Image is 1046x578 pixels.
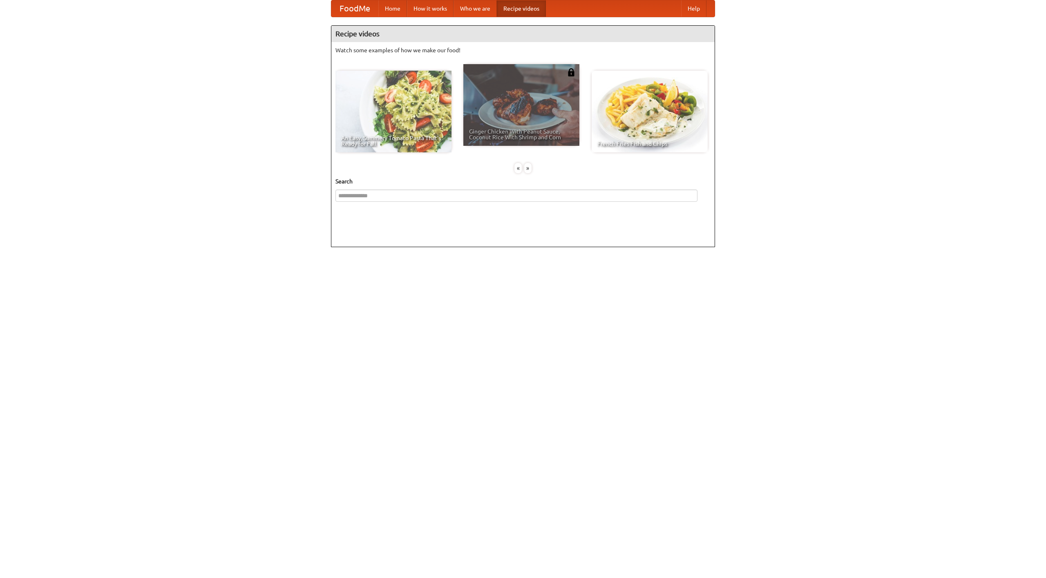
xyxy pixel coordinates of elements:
[331,0,378,17] a: FoodMe
[681,0,706,17] a: Help
[341,135,446,147] span: An Easy, Summery Tomato Pasta That's Ready for Fall
[454,0,497,17] a: Who we are
[331,26,715,42] h4: Recipe videos
[592,71,708,152] a: French Fries Fish and Chips
[524,163,532,173] div: »
[514,163,522,173] div: «
[597,141,702,147] span: French Fries Fish and Chips
[567,68,575,76] img: 483408.png
[497,0,546,17] a: Recipe videos
[335,177,711,185] h5: Search
[335,46,711,54] p: Watch some examples of how we make our food!
[378,0,407,17] a: Home
[335,71,451,152] a: An Easy, Summery Tomato Pasta That's Ready for Fall
[407,0,454,17] a: How it works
